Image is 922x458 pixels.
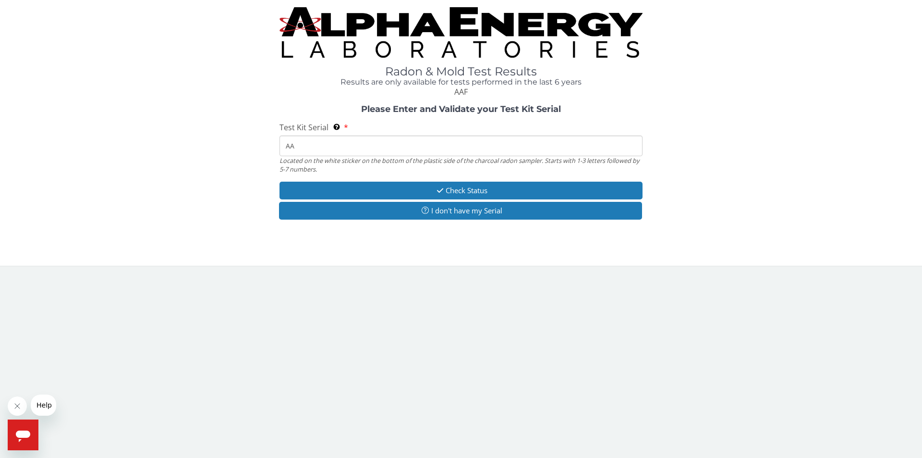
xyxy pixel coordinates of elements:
iframe: Close message [8,396,27,416]
button: I don't have my Serial [279,202,642,220]
h4: Results are only available for tests performed in the last 6 years [279,78,643,87]
span: AAF [454,87,468,97]
button: Check Status [279,182,643,199]
h1: Radon & Mold Test Results [279,65,643,78]
iframe: Button to launch messaging window [8,420,38,450]
iframe: Message from company [31,395,56,416]
span: Test Kit Serial [279,122,328,133]
strong: Please Enter and Validate your Test Kit Serial [361,104,561,114]
img: TightCrop.jpg [279,7,643,58]
div: Located on the white sticker on the bottom of the plastic side of the charcoal radon sampler. Sta... [279,156,643,174]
